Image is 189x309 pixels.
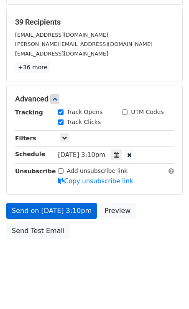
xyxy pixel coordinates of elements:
[99,203,136,219] a: Preview
[58,177,133,185] a: Copy unsubscribe link
[15,41,153,47] small: [PERSON_NAME][EMAIL_ADDRESS][DOMAIN_NAME]
[67,118,101,127] label: Track Clicks
[131,108,163,117] label: UTM Codes
[15,62,50,73] a: +36 more
[58,151,105,159] span: [DATE] 3:10pm
[67,167,128,175] label: Add unsubscribe link
[147,269,189,309] iframe: Chat Widget
[15,168,56,175] strong: Unsubscribe
[15,51,108,57] small: [EMAIL_ADDRESS][DOMAIN_NAME]
[15,135,36,142] strong: Filters
[6,203,97,219] a: Send on [DATE] 3:10pm
[15,32,108,38] small: [EMAIL_ADDRESS][DOMAIN_NAME]
[147,269,189,309] div: Widget de chat
[15,109,43,116] strong: Tracking
[6,223,70,239] a: Send Test Email
[15,18,174,27] h5: 39 Recipients
[15,151,45,157] strong: Schedule
[15,94,174,104] h5: Advanced
[67,108,103,117] label: Track Opens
